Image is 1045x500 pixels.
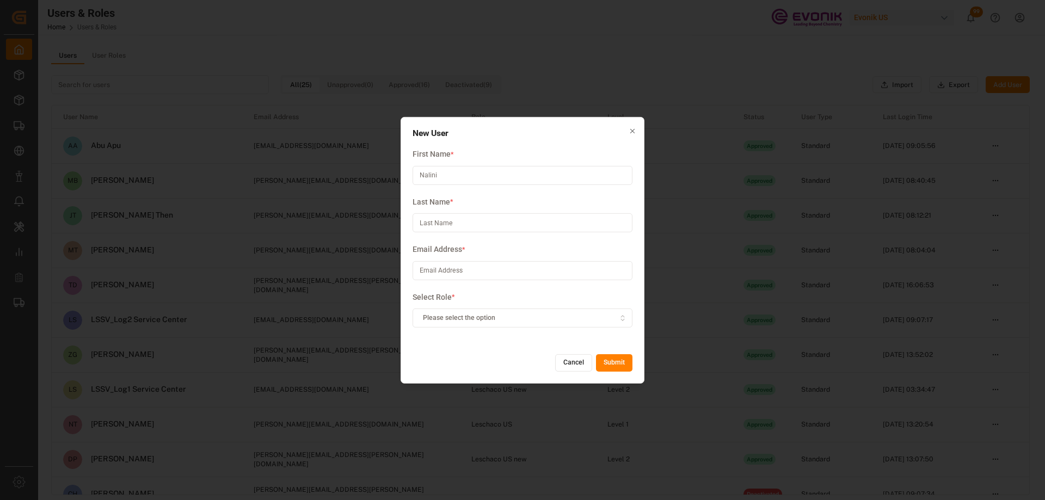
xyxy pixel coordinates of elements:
[413,261,632,280] input: Email Address
[413,128,632,137] h2: New User
[413,166,632,185] input: First Name
[413,213,632,232] input: Last Name
[423,313,495,323] span: Please select the option
[413,149,451,160] span: First Name
[596,354,632,372] button: Submit
[413,292,452,303] span: Select Role
[555,354,592,372] button: Cancel
[413,196,450,208] span: Last Name
[413,244,462,255] span: Email Address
